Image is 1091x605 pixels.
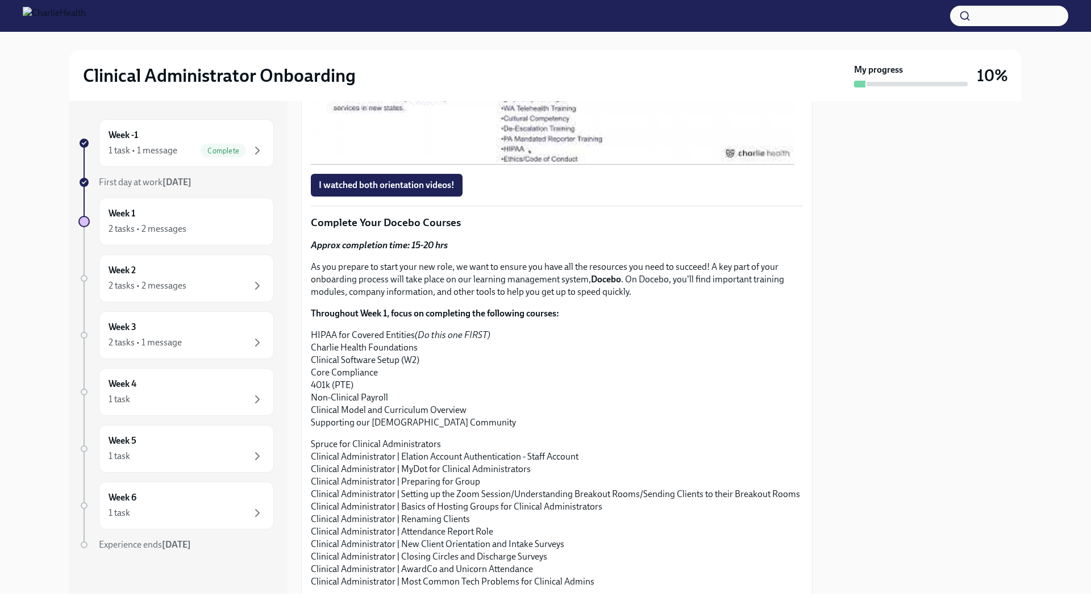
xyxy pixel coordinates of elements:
div: 1 task [109,393,130,406]
div: 1 task [109,507,130,519]
p: HIPAA for Covered Entities Charlie Health Foundations Clinical Software Setup (W2) Core Complianc... [311,329,803,429]
button: I watched both orientation videos! [311,174,463,197]
em: (Do this one FIRST) [415,329,490,340]
a: Week 61 task [78,482,274,529]
div: 1 task [109,450,130,462]
h6: Week 4 [109,378,136,390]
h6: Week 6 [109,491,136,504]
h2: Clinical Administrator Onboarding [83,64,356,87]
p: Spruce for Clinical Administrators Clinical Administrator | Elation Account Authentication - Staf... [311,438,803,588]
strong: [DATE] [162,539,191,550]
span: First day at work [99,177,191,187]
a: Week 32 tasks • 1 message [78,311,274,359]
a: Week -11 task • 1 messageComplete [78,119,274,167]
a: Week 12 tasks • 2 messages [78,198,274,245]
img: CharlieHealth [23,7,86,25]
a: First day at work[DATE] [78,176,274,189]
strong: Approx completion time: 15-20 hrs [311,240,448,251]
a: Week 22 tasks • 2 messages [78,254,274,302]
div: 1 task • 1 message [109,144,177,157]
strong: My progress [854,64,903,76]
h6: Week 3 [109,321,136,333]
h6: Week 1 [109,207,135,220]
div: 2 tasks • 2 messages [109,279,186,292]
h6: Week 5 [109,435,136,447]
span: I watched both orientation videos! [319,180,455,191]
h3: 10% [977,65,1008,86]
div: 2 tasks • 1 message [109,336,182,349]
span: Experience ends [99,539,191,550]
div: 2 tasks • 2 messages [109,223,186,235]
strong: Docebo [591,274,621,285]
h6: Week 2 [109,264,136,277]
span: Complete [201,147,246,155]
p: Complete Your Docebo Courses [311,215,803,230]
strong: [DATE] [163,177,191,187]
strong: Throughout Week 1, focus on completing the following courses: [311,308,559,319]
a: Week 41 task [78,368,274,416]
h6: Week -1 [109,129,138,141]
p: As you prepare to start your new role, we want to ensure you have all the resources you need to s... [311,261,803,298]
a: Week 51 task [78,425,274,473]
